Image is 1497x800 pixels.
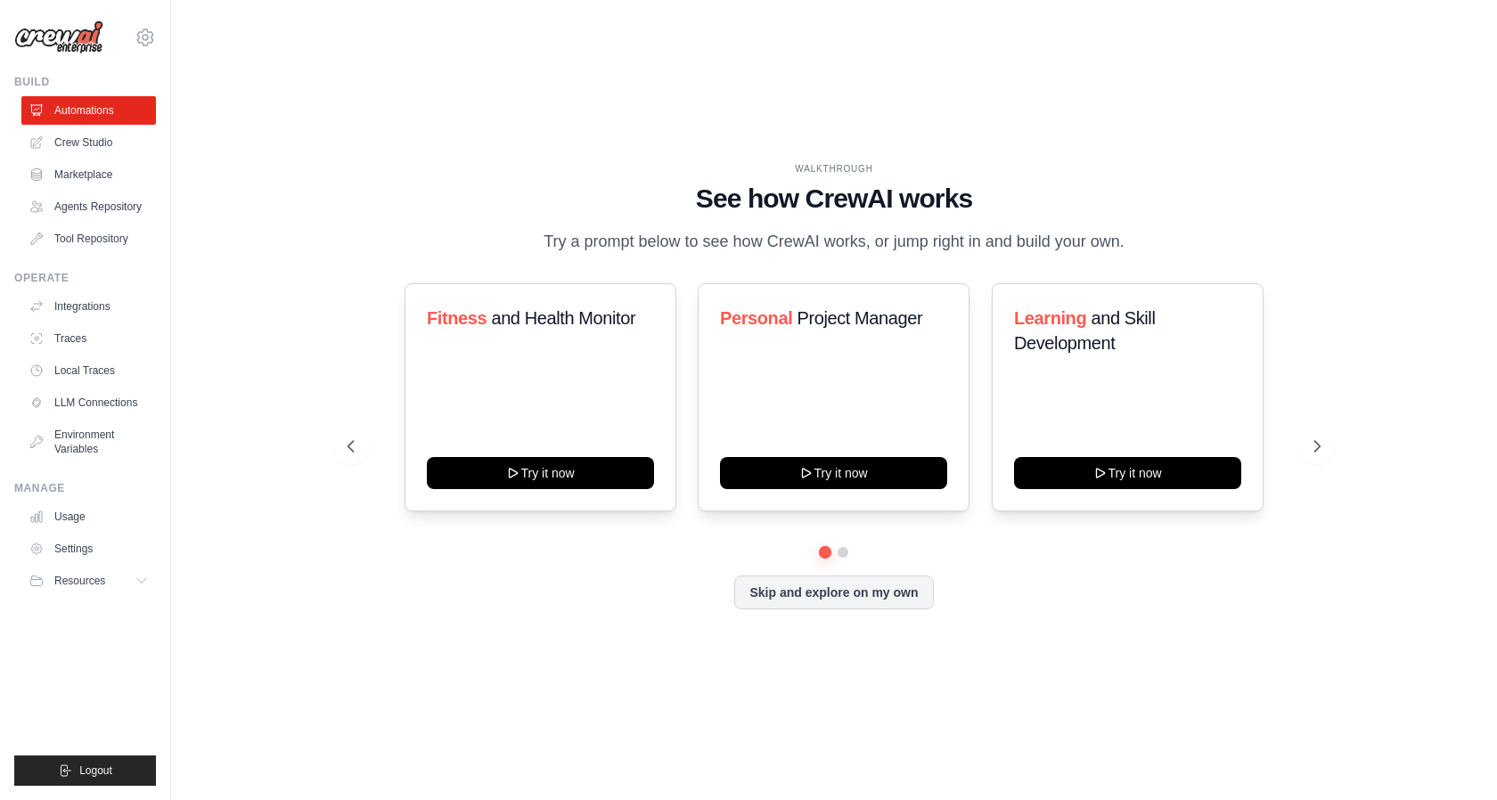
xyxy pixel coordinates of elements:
[21,192,156,221] a: Agents Repository
[492,308,636,328] span: and Health Monitor
[21,128,156,157] a: Crew Studio
[79,763,112,778] span: Logout
[21,160,156,189] a: Marketplace
[798,308,923,328] span: Project Manager
[1014,457,1241,489] button: Try it now
[21,96,156,125] a: Automations
[734,576,933,609] button: Skip and explore on my own
[427,457,654,489] button: Try it now
[14,20,103,54] img: Logo
[54,574,105,588] span: Resources
[427,308,487,328] span: Fitness
[535,229,1133,255] p: Try a prompt below to see how CrewAI works, or jump right in and build your own.
[14,271,156,285] div: Operate
[21,324,156,353] a: Traces
[1408,714,1497,800] iframe: Chat Widget
[1014,308,1086,328] span: Learning
[348,162,1320,176] div: WALKTHROUGH
[21,567,156,595] button: Resources
[14,755,156,786] button: Logout
[21,420,156,463] a: Environment Variables
[21,224,156,253] a: Tool Repository
[1408,714,1497,800] div: Widget de chat
[14,481,156,495] div: Manage
[21,292,156,321] a: Integrations
[14,75,156,89] div: Build
[720,308,792,328] span: Personal
[720,457,947,489] button: Try it now
[348,183,1320,215] h1: See how CrewAI works
[21,535,156,563] a: Settings
[21,356,156,385] a: Local Traces
[1014,308,1155,353] span: and Skill Development
[21,388,156,417] a: LLM Connections
[21,502,156,531] a: Usage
